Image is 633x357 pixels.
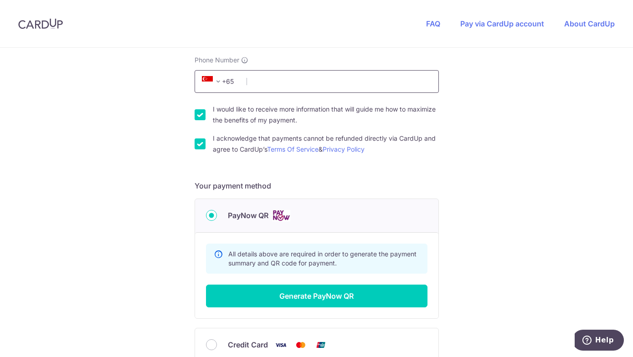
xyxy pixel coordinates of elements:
a: Pay via CardUp account [460,19,544,28]
a: Privacy Policy [323,145,365,153]
h5: Your payment method [195,180,439,191]
img: Cards logo [272,210,290,221]
span: PayNow QR [228,210,268,221]
img: Visa [272,339,290,351]
div: PayNow QR Cards logo [206,210,427,221]
span: All details above are required in order to generate the payment summary and QR code for payment. [228,250,417,267]
span: Phone Number [195,56,239,65]
label: I would like to receive more information that will guide me how to maximize the benefits of my pa... [213,104,439,126]
span: +65 [199,76,240,87]
label: I acknowledge that payments cannot be refunded directly via CardUp and agree to CardUp’s & [213,133,439,155]
button: Generate PayNow QR [206,285,427,307]
span: Credit Card [228,339,268,350]
a: Terms Of Service [267,145,319,153]
img: Mastercard [292,339,310,351]
img: CardUp [18,18,63,29]
iframe: Opens a widget where you can find more information [575,330,624,352]
a: FAQ [426,19,440,28]
a: About CardUp [564,19,615,28]
span: +65 [202,76,224,87]
img: Union Pay [312,339,330,351]
div: Credit Card Visa Mastercard Union Pay [206,339,427,351]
